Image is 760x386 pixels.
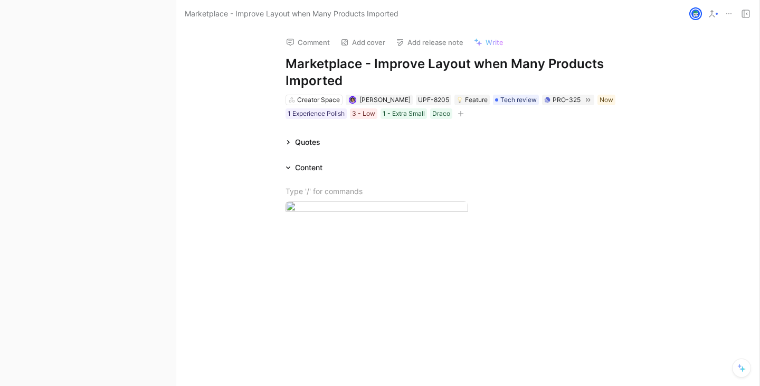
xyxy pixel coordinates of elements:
[432,108,450,119] div: Draco
[418,95,449,105] div: UPF-8205
[295,136,320,149] div: Quotes
[281,136,325,149] div: Quotes
[454,95,490,105] div: 💡Feature
[469,35,508,50] button: Write
[286,56,651,89] h1: Marketplace - Improve Layout when Many Products Imported
[286,201,468,215] img: image.png
[352,108,375,119] div: 3 - Low
[457,97,463,103] img: 💡
[336,35,390,50] button: Add cover
[350,97,356,103] img: avatar
[600,95,613,105] div: Now
[383,108,425,119] div: 1 - Extra Small
[297,95,340,105] div: Creator Space
[500,95,537,105] span: Tech review
[690,8,701,19] img: avatar
[457,95,488,105] div: Feature
[359,96,411,104] span: [PERSON_NAME]
[281,161,327,174] div: Content
[185,7,398,20] span: Marketplace - Improve Layout when Many Products Imported
[281,35,335,50] button: Comment
[553,95,581,105] div: PRO-325
[486,38,503,47] span: Write
[391,35,468,50] button: Add release note
[288,108,345,119] div: 1 Experience Polish
[295,161,322,174] div: Content
[493,95,539,105] div: Tech review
